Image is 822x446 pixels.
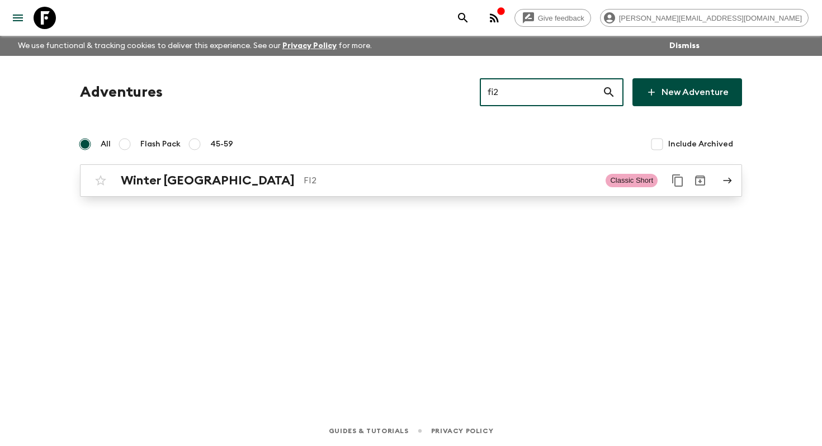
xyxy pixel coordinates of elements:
button: Dismiss [667,38,702,54]
button: search adventures [452,7,474,29]
button: Archive [689,169,711,192]
a: Guides & Tutorials [329,425,409,437]
span: Give feedback [532,14,590,22]
h2: Winter [GEOGRAPHIC_DATA] [121,173,295,188]
p: We use functional & tracking cookies to deliver this experience. See our for more. [13,36,376,56]
span: Classic Short [606,174,658,187]
h1: Adventures [80,81,163,103]
a: Give feedback [514,9,591,27]
span: All [101,139,111,150]
div: [PERSON_NAME][EMAIL_ADDRESS][DOMAIN_NAME] [600,9,809,27]
a: Winter [GEOGRAPHIC_DATA]FI2Classic ShortDuplicate for 45-59Archive [80,164,742,197]
span: Flash Pack [140,139,181,150]
a: Privacy Policy [282,42,337,50]
span: [PERSON_NAME][EMAIL_ADDRESS][DOMAIN_NAME] [613,14,808,22]
span: 45-59 [210,139,233,150]
button: menu [7,7,29,29]
a: New Adventure [632,78,742,106]
button: Duplicate for 45-59 [667,169,689,192]
p: FI2 [304,174,597,187]
span: Include Archived [668,139,733,150]
input: e.g. AR1, Argentina [480,77,602,108]
a: Privacy Policy [431,425,493,437]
